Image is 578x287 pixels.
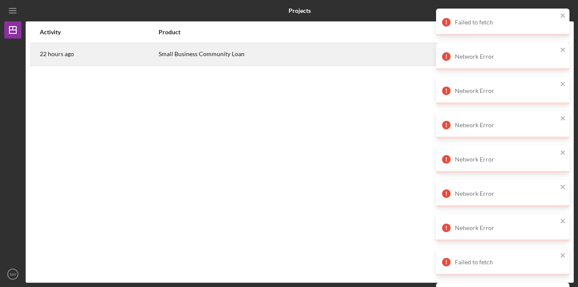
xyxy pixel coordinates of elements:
time: 2025-09-29 17:24 [40,51,74,57]
button: close [560,149,566,157]
button: close [560,46,566,54]
div: Network Error [455,53,557,60]
button: close [560,115,566,123]
button: close [560,183,566,191]
button: close [560,81,566,89]
div: Failed to fetch [455,259,557,266]
div: Network Error [455,156,557,163]
button: NH [4,266,21,283]
div: Activity [40,29,158,36]
div: Small Business Community Loan [159,44,452,65]
div: Failed to fetch [455,19,557,26]
div: Network Error [455,122,557,129]
button: close [560,218,566,226]
div: Network Error [455,190,557,197]
button: close [560,252,566,260]
text: NH [10,272,16,277]
div: Product [159,29,452,36]
div: Network Error [455,224,557,231]
button: close [560,12,566,20]
div: Network Error [455,87,557,94]
b: Projects [289,7,311,14]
